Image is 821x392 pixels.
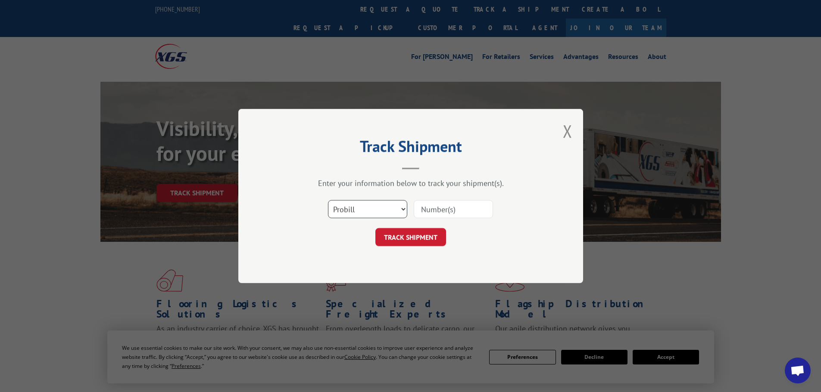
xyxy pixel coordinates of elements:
[414,200,493,218] input: Number(s)
[375,228,446,246] button: TRACK SHIPMENT
[281,178,540,188] div: Enter your information below to track your shipment(s).
[281,140,540,157] h2: Track Shipment
[563,120,572,142] button: Close modal
[785,358,811,383] div: Open chat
